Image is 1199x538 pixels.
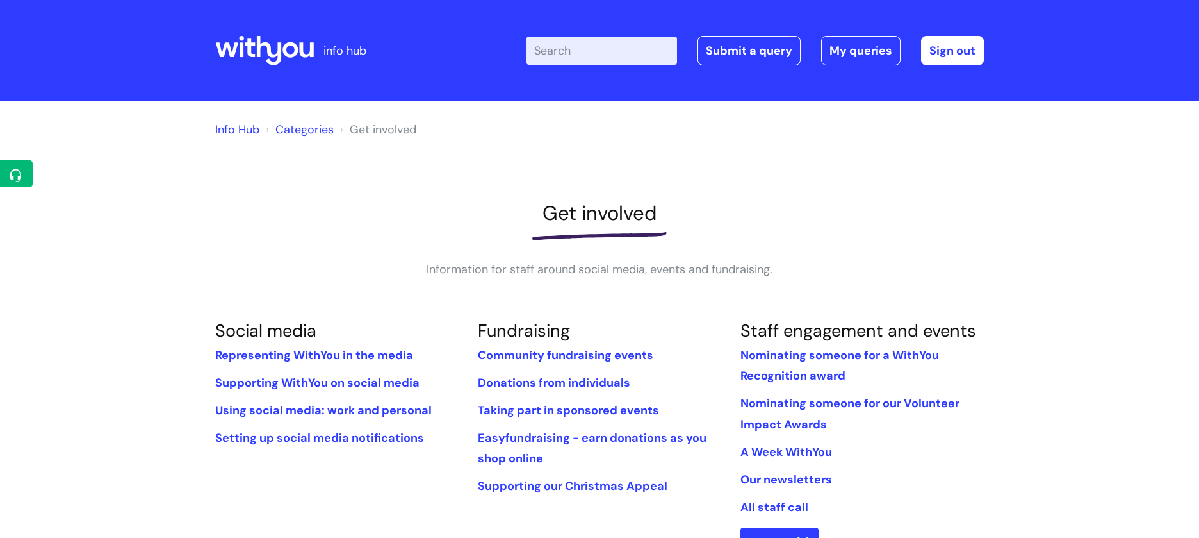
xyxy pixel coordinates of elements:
[478,375,630,391] a: Donations from individuals
[821,36,901,65] a: My queries
[478,348,653,363] a: Community fundraising events
[478,403,659,418] a: Taking part in sponsored events
[740,319,976,342] a: Staff engagement and events
[215,319,316,342] a: Social media
[215,375,420,391] a: Supporting WithYou on social media
[478,319,570,342] a: Fundraising
[215,403,432,418] a: Using social media: work and personal
[740,500,808,515] a: All staff call
[478,478,667,494] a: Supporting our Christmas Appeal
[215,122,259,137] a: Info Hub
[323,40,366,61] p: info hub
[215,430,424,446] a: Setting up social media notifications
[407,259,792,280] p: Information for staff around social media, events and fundraising.
[740,444,832,460] a: A Week WithYou
[275,122,334,137] a: Categories
[526,37,677,65] input: Search
[740,472,832,487] a: Our newsletters
[921,36,984,65] a: Sign out
[740,348,939,383] a: Nominating someone for a WithYou Recognition award
[740,396,959,432] a: Nominating someone for our Volunteer Impact Awards
[337,119,416,140] li: Get involved
[478,430,706,466] a: Easyfundraising - earn donations as you shop online
[263,119,334,140] li: Solution home
[215,348,413,363] a: Representing WithYou in the media
[215,201,984,225] h1: Get involved
[697,36,801,65] a: Submit a query
[526,36,984,65] div: | -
